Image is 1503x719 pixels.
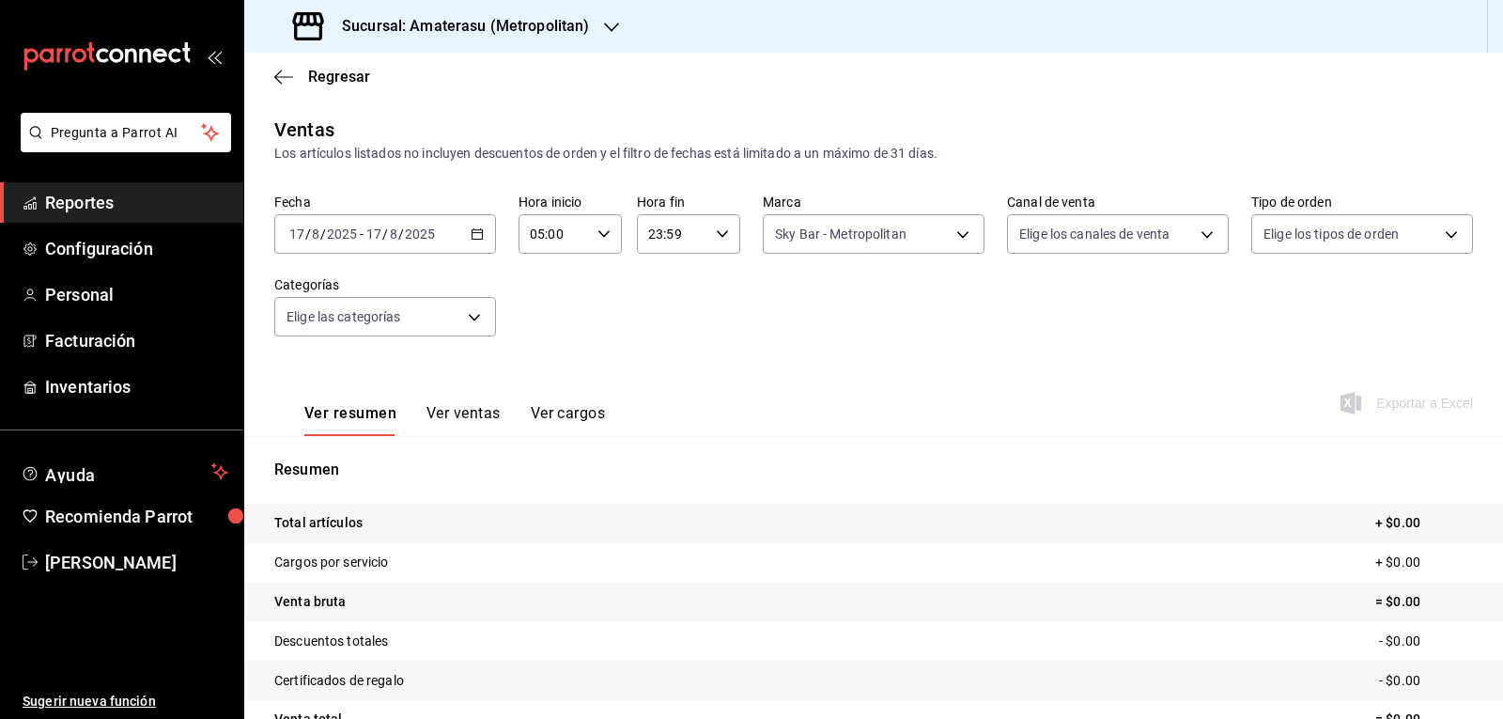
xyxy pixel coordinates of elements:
[45,328,228,353] span: Facturación
[274,632,388,651] p: Descuentos totales
[1375,592,1473,612] p: = $0.00
[389,227,398,242] input: --
[365,227,382,242] input: --
[320,227,326,242] span: /
[274,513,363,533] p: Total artículos
[45,236,228,261] span: Configuración
[304,404,605,436] div: navigation tabs
[775,225,906,243] span: Sky Bar - Metropolitan
[426,404,501,436] button: Ver ventas
[274,671,404,691] p: Certificados de regalo
[13,136,231,156] a: Pregunta a Parrot AI
[327,15,589,38] h3: Sucursal: Amaterasu (Metropolitan)
[308,68,370,86] span: Regresar
[326,227,358,242] input: ----
[1375,513,1473,533] p: + $0.00
[274,195,496,209] label: Fecha
[1007,195,1229,209] label: Canal de venta
[288,227,305,242] input: --
[398,227,404,242] span: /
[45,461,204,483] span: Ayuda
[274,68,370,86] button: Regresar
[45,282,228,307] span: Personal
[45,550,228,575] span: [PERSON_NAME]
[311,227,320,242] input: --
[274,144,1473,164] div: Los artículos listados no incluyen descuentos de orden y el filtro de fechas está limitado a un m...
[1379,671,1473,691] p: - $0.00
[1019,225,1170,243] span: Elige los canales de venta
[45,190,228,215] span: Reportes
[207,49,222,64] button: open_drawer_menu
[51,123,202,143] span: Pregunta a Parrot AI
[23,692,228,711] span: Sugerir nueva función
[519,195,622,209] label: Hora inicio
[287,307,401,326] span: Elige las categorías
[637,195,740,209] label: Hora fin
[274,278,496,291] label: Categorías
[1379,632,1473,651] p: - $0.00
[1375,553,1473,572] p: + $0.00
[1263,225,1399,243] span: Elige los tipos de orden
[21,113,231,152] button: Pregunta a Parrot AI
[531,404,606,436] button: Ver cargos
[274,592,346,612] p: Venta bruta
[304,404,396,436] button: Ver resumen
[45,374,228,399] span: Inventarios
[305,227,311,242] span: /
[1251,195,1473,209] label: Tipo de orden
[274,116,334,144] div: Ventas
[404,227,436,242] input: ----
[360,227,364,242] span: -
[274,553,389,572] p: Cargos por servicio
[274,459,1473,481] p: Resumen
[45,504,228,529] span: Recomienda Parrot
[763,195,984,209] label: Marca
[382,227,388,242] span: /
